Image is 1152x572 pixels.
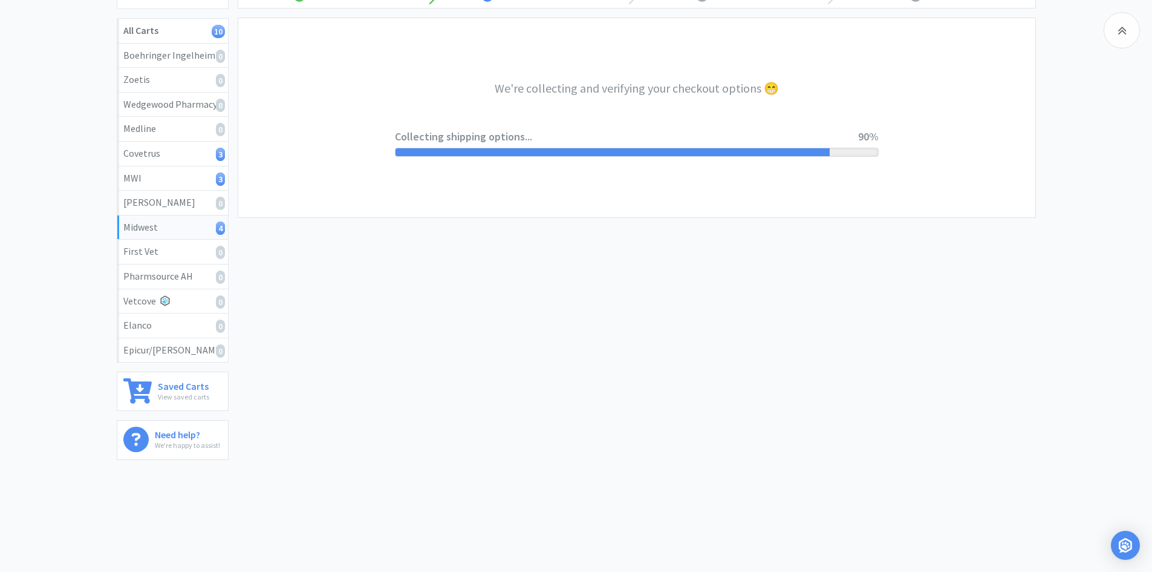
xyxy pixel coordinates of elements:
div: Midwest [123,220,222,235]
a: All Carts10 [117,19,228,44]
span: 90% [858,130,879,143]
a: Medline0 [117,117,228,142]
a: [PERSON_NAME]0 [117,191,228,215]
div: Wedgewood Pharmacy [123,97,222,113]
div: [PERSON_NAME] [123,195,222,211]
a: Epicur/[PERSON_NAME]0 [117,338,228,363]
i: 0 [216,271,225,284]
i: 4 [216,222,225,235]
h6: Saved Carts [158,378,209,391]
i: 10 [212,25,225,38]
a: Vetcove0 [117,289,228,314]
h3: We're collecting and verifying your checkout options 😁 [395,79,879,98]
i: 0 [216,123,225,136]
a: Midwest4 [117,215,228,240]
div: Pharmsource AH [123,269,222,284]
i: 0 [216,344,225,358]
i: 0 [216,320,225,333]
a: Covetrus3 [117,142,228,166]
i: 3 [216,173,225,186]
i: 0 [216,74,225,87]
p: View saved carts [158,391,209,403]
i: 3 [216,148,225,161]
div: Epicur/[PERSON_NAME] [123,343,222,358]
div: Zoetis [123,72,222,88]
a: Zoetis0 [117,68,228,93]
a: Saved CartsView saved carts [117,372,229,411]
a: Pharmsource AH0 [117,265,228,289]
a: Elanco0 [117,314,228,338]
h6: Need help? [155,427,220,439]
a: MWI3 [117,166,228,191]
a: Boehringer Ingelheim0 [117,44,228,68]
i: 0 [216,99,225,112]
div: Elanco [123,318,222,334]
div: First Vet [123,244,222,260]
div: Medline [123,121,222,137]
i: 0 [216,197,225,210]
strong: All Carts [123,24,158,36]
div: MWI [123,171,222,186]
a: First Vet0 [117,240,228,265]
span: Collecting shipping options... [395,128,858,146]
a: Wedgewood Pharmacy0 [117,93,228,117]
div: Covetrus [123,146,222,162]
p: We're happy to assist! [155,439,220,451]
div: Boehringer Ingelheim [123,48,222,64]
i: 0 [216,246,225,259]
div: Vetcove [123,294,222,309]
div: Open Intercom Messenger [1111,531,1140,560]
i: 0 [216,295,225,309]
i: 0 [216,50,225,63]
